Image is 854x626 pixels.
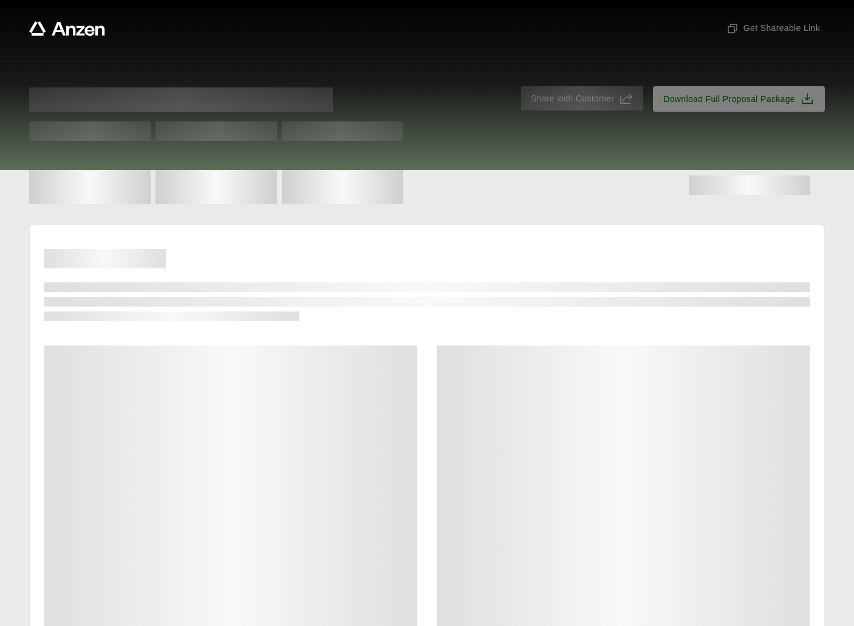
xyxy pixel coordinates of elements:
a: Anzen website [29,21,105,36]
span: Get Shareable Link [726,22,820,35]
span: Proposal for [29,87,333,112]
span: Test [155,121,277,141]
button: Get Shareable Link [722,17,825,39]
span: Share with Customer [531,92,614,105]
span: Test [282,121,403,141]
span: Test [29,121,151,141]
